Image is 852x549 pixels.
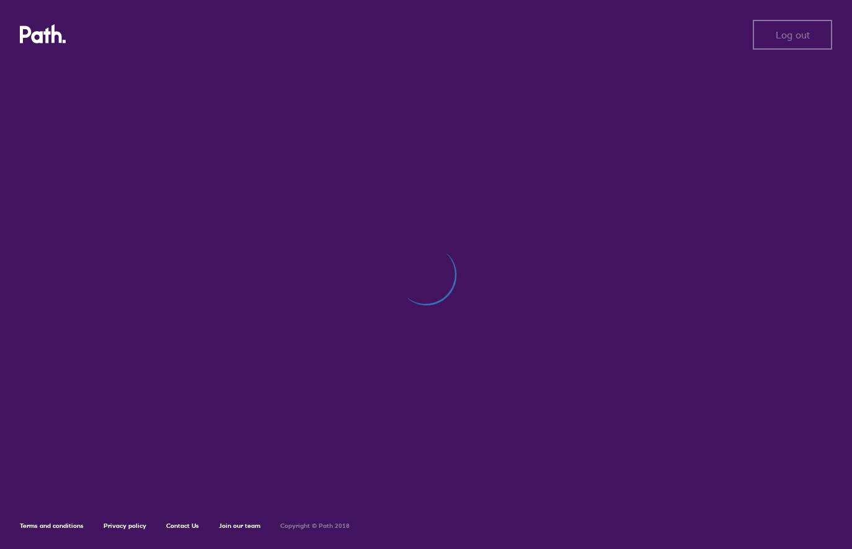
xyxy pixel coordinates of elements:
[166,522,199,530] a: Contact Us
[104,522,146,530] a: Privacy policy
[280,522,350,530] h6: Copyright © Path 2018
[219,522,260,530] a: Join our team
[776,29,810,40] span: Log out
[20,522,84,530] a: Terms and conditions
[753,20,832,50] button: Log out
